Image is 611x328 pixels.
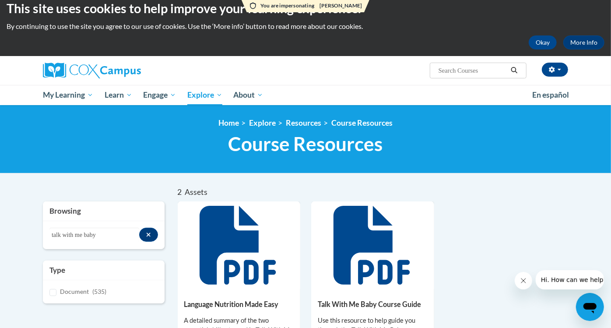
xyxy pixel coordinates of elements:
iframe: Message from company [536,270,604,289]
a: Learn [99,85,138,105]
a: Explore [249,118,276,127]
span: 2 [178,187,182,197]
input: Search resources [49,228,139,243]
span: Learn [105,90,132,100]
input: Search Courses [438,65,508,76]
button: Search [508,65,521,76]
span: Engage [143,90,176,100]
a: My Learning [37,85,99,105]
span: Hi. How can we help? [5,6,71,13]
a: Home [218,118,239,127]
button: Account Settings [542,63,568,77]
img: Cox Campus [43,63,141,78]
a: Course Resources [331,118,393,127]
span: Course Resources [228,132,383,155]
span: Explore [187,90,222,100]
iframe: Close message [515,272,532,289]
h5: Talk With Me Baby Course Guide [318,300,428,308]
p: By continuing to use the site you agree to our use of cookies. Use the ‘More info’ button to read... [7,21,604,31]
a: More Info [563,35,604,49]
a: Explore [182,85,228,105]
a: About [228,85,269,105]
span: (535) [92,288,106,295]
span: En español [532,90,569,99]
button: Okay [529,35,557,49]
span: Assets [185,187,207,197]
a: En español [527,86,575,104]
button: Search resources [139,228,158,242]
div: Main menu [30,85,581,105]
a: Engage [137,85,182,105]
iframe: Button to launch messaging window [576,293,604,321]
h3: Type [49,265,158,275]
a: Cox Campus [43,63,209,78]
span: My Learning [43,90,93,100]
span: About [233,90,263,100]
h5: Language Nutrition Made Easy [184,300,294,308]
h3: Browsing [49,206,158,216]
a: Resources [286,118,321,127]
span: Document [60,288,89,295]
